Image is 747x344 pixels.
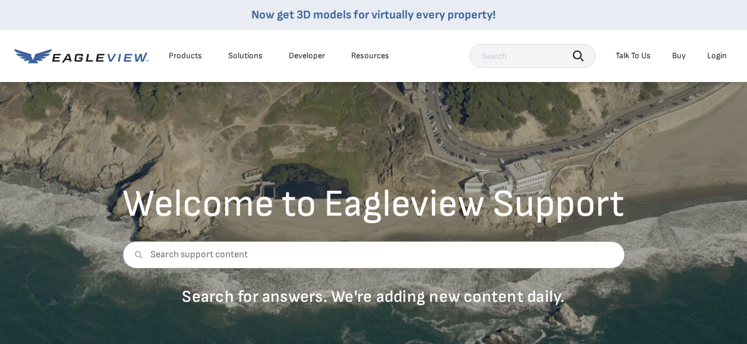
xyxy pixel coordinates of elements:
[351,51,389,61] div: Resources
[289,51,325,61] a: Developer
[616,51,651,61] div: Talk To Us
[122,286,625,307] p: Search for answers. We're adding new content daily.
[672,51,686,61] a: Buy
[122,241,625,269] input: Search support content
[122,185,625,223] h2: Welcome to Eagleview Support
[169,51,202,61] div: Products
[469,44,595,68] input: Search
[251,8,496,22] a: Now get 3D models for virtually every property!
[228,51,263,61] div: Solutions
[707,51,727,61] div: Login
